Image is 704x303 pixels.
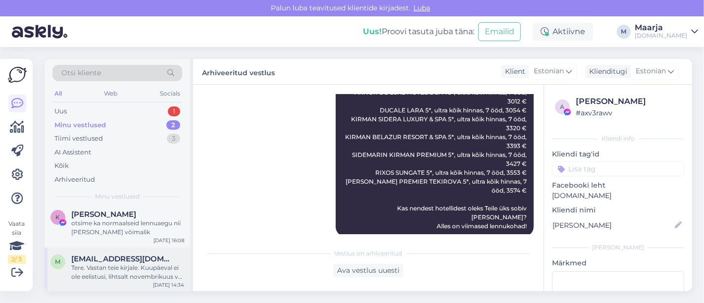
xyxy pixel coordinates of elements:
p: Facebooki leht [552,180,684,191]
span: Merlinviss8@gmail.com [71,254,174,263]
div: [PERSON_NAME] [576,96,681,107]
div: Proovi tasuta juba täna: [363,26,474,38]
div: [DATE] 14:34 [153,281,184,289]
input: Lisa tag [552,161,684,176]
span: Saame pakkuda Türgi reise 12.10 väljumisele, kus hinnad Teile kolmele algavad 2507 € -ARMAS GUL B... [345,8,528,230]
div: [PERSON_NAME] [552,243,684,252]
button: Emailid [478,22,521,41]
a: Maarja[DOMAIN_NAME] [635,24,698,40]
div: Tere. Vastan teie kirjale. Kuupäeval ei ole eelistusi, lihtsalt novembrikuus või dets alguses, mi... [71,263,184,281]
span: Luba [410,3,433,12]
div: Aktiivne [533,23,593,41]
input: Lisa nimi [553,220,673,231]
label: Arhiveeritud vestlus [202,65,275,78]
div: All [52,87,64,100]
div: Tiimi vestlused [54,134,103,144]
div: 2 [166,120,180,130]
div: AI Assistent [54,148,91,157]
div: Web [102,87,120,100]
div: Uus [54,106,67,116]
div: 1 [168,106,180,116]
span: K [56,213,60,221]
p: Märkmed [552,258,684,268]
div: Ava vestlus uuesti [333,264,403,277]
span: Estonian [636,66,666,77]
span: Otsi kliente [61,68,101,78]
span: Estonian [534,66,564,77]
div: Minu vestlused [54,120,106,130]
div: 2 / 3 [8,255,26,264]
div: Klienditugi [585,66,627,77]
span: Minu vestlused [95,192,140,201]
div: Arhiveeritud [54,175,95,185]
div: Klient [501,66,525,77]
div: Kliendi info [552,134,684,143]
p: Kliendi nimi [552,205,684,215]
div: Socials [158,87,182,100]
div: Vaata siia [8,219,26,264]
b: Uus! [363,27,382,36]
div: 3 [167,134,180,144]
div: # axv3rawv [576,107,681,118]
span: Vestlus on arhiveeritud [335,249,402,258]
p: Kliendi tag'id [552,149,684,159]
span: Karin Vahar [71,210,136,219]
div: [DOMAIN_NAME] [635,32,687,40]
p: [DOMAIN_NAME] [552,191,684,201]
div: Maarja [635,24,687,32]
div: Kõik [54,161,69,171]
div: otsime ka normaalseid lennuaegu nii [PERSON_NAME] võimalik [71,219,184,237]
div: [DATE] 16:08 [153,237,184,244]
img: Askly Logo [8,67,27,83]
span: a [560,103,565,110]
span: M [55,258,61,265]
div: M [617,25,631,39]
